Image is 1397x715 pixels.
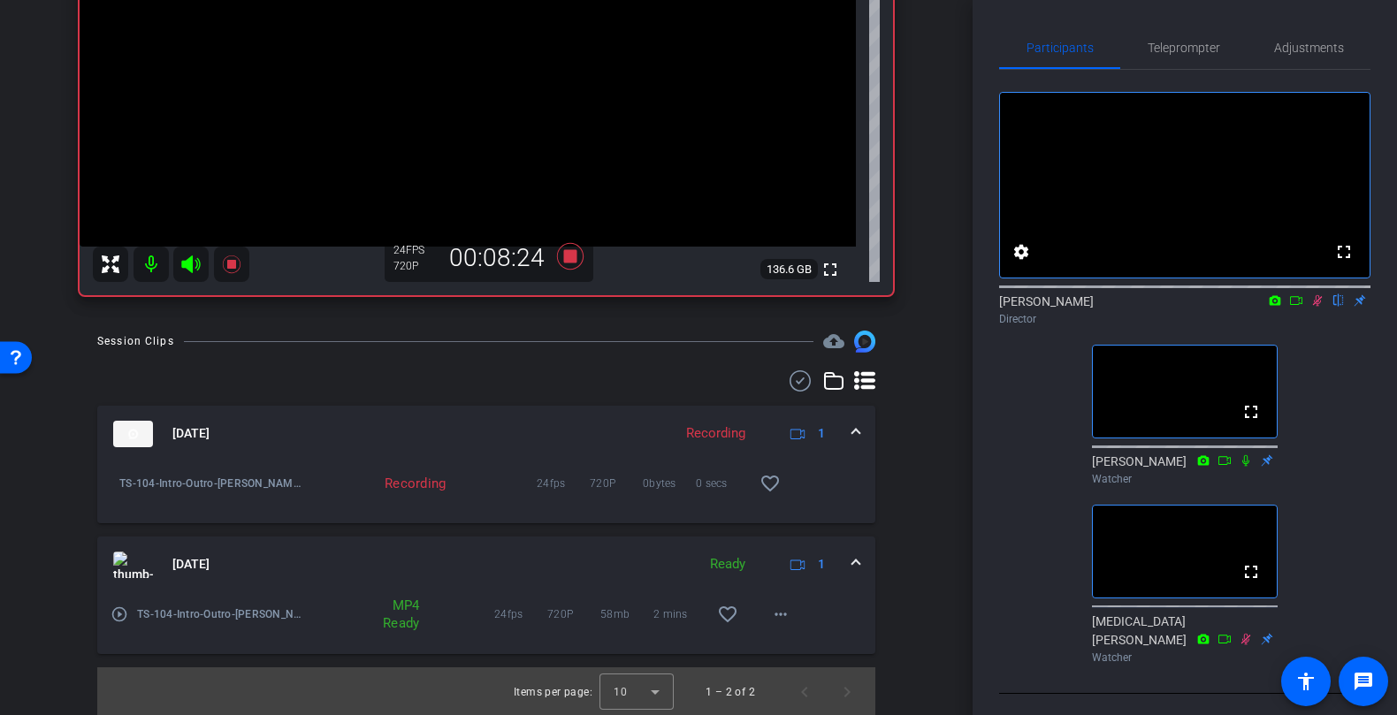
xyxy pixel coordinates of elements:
[1027,42,1094,54] span: Participants
[537,475,590,492] span: 24fps
[1353,671,1374,692] mat-icon: message
[854,331,875,352] img: Session clips
[600,605,653,623] span: 58mb
[1241,561,1262,582] mat-icon: fullscreen
[172,424,210,443] span: [DATE]
[999,293,1370,327] div: [PERSON_NAME]
[760,473,781,494] mat-icon: favorite_border
[494,605,547,623] span: 24fps
[820,259,841,280] mat-icon: fullscreen
[97,406,875,462] mat-expansion-panel-header: thumb-nail[DATE]Recording1
[1241,401,1262,422] mat-icon: fullscreen
[1295,671,1317,692] mat-icon: accessibility
[823,331,844,352] span: Destinations for your clips
[653,605,706,623] span: 2 mins
[826,671,868,713] button: Next page
[696,475,749,492] span: 0 secs
[137,605,306,623] span: TS-104-Intro-Outro-[PERSON_NAME]-2025-08-18-12-29-29-267-0
[547,605,600,623] span: 720P
[172,555,210,574] span: [DATE]
[770,604,791,625] mat-icon: more_horiz
[372,597,429,632] div: MP4 Ready
[706,683,755,701] div: 1 – 2 of 2
[760,259,818,280] span: 136.6 GB
[97,593,875,654] div: thumb-nail[DATE]Ready1
[113,551,153,578] img: thumb-nail
[717,604,738,625] mat-icon: favorite_border
[113,421,153,447] img: thumb-nail
[999,311,1370,327] div: Director
[1092,612,1278,666] div: [MEDICAL_DATA][PERSON_NAME]
[1092,453,1278,487] div: [PERSON_NAME]
[823,331,844,352] mat-icon: cloud_upload
[701,554,754,574] div: Ready
[393,259,438,273] div: 720P
[643,475,696,492] span: 0bytes
[119,475,306,492] span: TS-104-Intro-Outro-[PERSON_NAME]-2025-08-18-12-33-15-378-0
[393,243,438,257] div: 24
[1092,650,1278,666] div: Watcher
[97,332,174,350] div: Session Clips
[1328,292,1349,308] mat-icon: flip
[1333,241,1355,262] mat-icon: fullscreen
[590,475,643,492] span: 720P
[97,462,875,523] div: thumb-nail[DATE]Recording1
[1011,241,1032,262] mat-icon: settings
[111,605,128,623] mat-icon: play_circle_outline
[514,683,592,701] div: Items per page:
[306,475,454,492] div: Recording
[438,243,556,273] div: 00:08:24
[1274,42,1344,54] span: Adjustments
[1148,42,1220,54] span: Teleprompter
[818,555,825,574] span: 1
[818,424,825,443] span: 1
[783,671,826,713] button: Previous page
[406,244,424,256] span: FPS
[1092,471,1278,487] div: Watcher
[97,536,875,593] mat-expansion-panel-header: thumb-nail[DATE]Ready1
[677,423,754,444] div: Recording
